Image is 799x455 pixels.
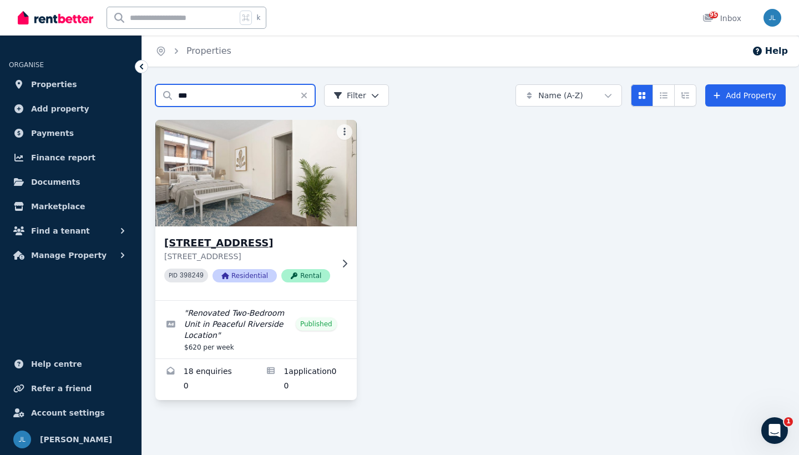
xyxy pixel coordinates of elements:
[256,359,356,400] a: Applications for 5/1 Meadow Cres, Meadowbank
[9,122,133,144] a: Payments
[9,73,133,95] a: Properties
[9,402,133,424] a: Account settings
[213,269,277,282] span: Residential
[9,171,133,193] a: Documents
[674,84,696,107] button: Expanded list view
[31,382,92,395] span: Refer a friend
[31,102,89,115] span: Add property
[9,61,44,69] span: ORGANISE
[784,417,793,426] span: 1
[631,84,653,107] button: Card view
[155,359,256,400] a: Enquiries for 5/1 Meadow Cres, Meadowbank
[709,12,718,18] span: 95
[9,353,133,375] a: Help centre
[515,84,622,107] button: Name (A-Z)
[18,9,93,26] img: RentBetter
[705,84,786,107] a: Add Property
[9,220,133,242] button: Find a tenant
[164,235,332,251] h3: [STREET_ADDRESS]
[142,36,245,67] nav: Breadcrumb
[337,124,352,140] button: More options
[333,90,366,101] span: Filter
[761,417,788,444] iframe: Intercom live chat
[31,249,107,262] span: Manage Property
[155,120,357,300] a: 5/1 Meadow Cres, Meadowbank[STREET_ADDRESS][STREET_ADDRESS]PID 398249ResidentialRental
[150,117,362,229] img: 5/1 Meadow Cres, Meadowbank
[186,46,231,56] a: Properties
[31,200,85,213] span: Marketplace
[300,84,315,107] button: Clear search
[653,84,675,107] button: Compact list view
[538,90,583,101] span: Name (A-Z)
[324,84,389,107] button: Filter
[13,431,31,448] img: Joanne Lau
[31,151,95,164] span: Finance report
[31,175,80,189] span: Documents
[9,146,133,169] a: Finance report
[31,224,90,237] span: Find a tenant
[31,127,74,140] span: Payments
[281,269,330,282] span: Rental
[180,272,204,280] code: 398249
[9,195,133,218] a: Marketplace
[31,78,77,91] span: Properties
[31,357,82,371] span: Help centre
[9,244,133,266] button: Manage Property
[40,433,112,446] span: [PERSON_NAME]
[763,9,781,27] img: Joanne Lau
[31,406,105,419] span: Account settings
[9,377,133,400] a: Refer a friend
[702,13,741,24] div: Inbox
[256,13,260,22] span: k
[164,251,332,262] p: [STREET_ADDRESS]
[9,98,133,120] a: Add property
[155,301,357,358] a: Edit listing: Renovated Two-Bedroom Unit in Peaceful Riverside Location
[169,272,178,279] small: PID
[631,84,696,107] div: View options
[752,44,788,58] button: Help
